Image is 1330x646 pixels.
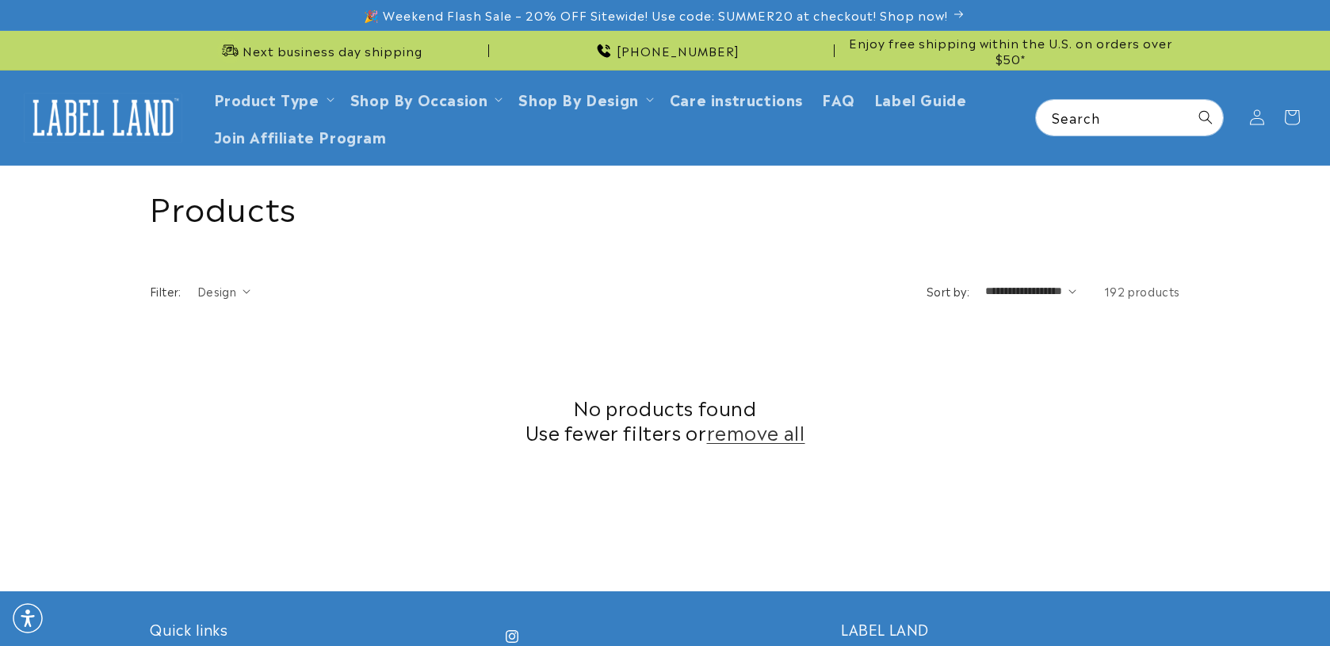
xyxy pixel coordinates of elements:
a: Product Type [214,88,319,109]
iframe: Gorgias Floating Chat [997,571,1314,630]
span: Enjoy free shipping within the U.S. on orders over $50* [841,35,1180,66]
h1: Products [150,185,1180,227]
div: Announcement [841,31,1180,70]
label: Sort by: [927,283,969,299]
span: Label Guide [874,90,967,108]
span: [PHONE_NUMBER] [617,43,740,59]
span: Shop By Occasion [350,90,488,108]
div: Announcement [495,31,835,70]
span: FAQ [822,90,855,108]
a: Label Land [18,87,189,148]
a: remove all [707,419,805,444]
a: Care instructions [660,80,812,117]
img: Label Land [24,93,182,142]
summary: Shop By Design [509,80,659,117]
h2: Quick links [150,620,489,638]
span: Care instructions [670,90,803,108]
h2: No products found Use fewer filters or [150,395,1180,444]
h2: LABEL LAND [841,620,1180,638]
a: Shop By Design [518,88,638,109]
span: 🎉 Weekend Flash Sale – 20% OFF Sitewide! Use code: SUMMER20 at checkout! Shop now! [364,7,948,23]
button: Search [1188,100,1223,135]
a: Join Affiliate Program [204,117,396,155]
h2: Filter: [150,283,182,300]
a: Label Guide [865,80,976,117]
summary: Shop By Occasion [341,80,510,117]
span: 192 products [1104,283,1180,299]
summary: Design (0 selected) [197,283,250,300]
span: Next business day shipping [243,43,422,59]
span: Join Affiliate Program [214,127,387,145]
a: FAQ [812,80,865,117]
div: Announcement [150,31,489,70]
summary: Product Type [204,80,341,117]
span: Design [197,283,236,299]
